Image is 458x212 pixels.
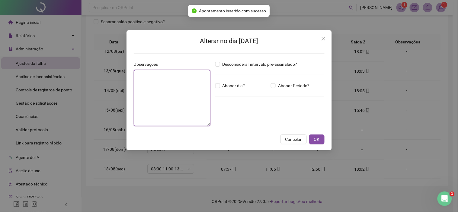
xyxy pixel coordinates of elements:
[319,34,328,43] button: Close
[276,82,312,89] span: Abonar Período?
[321,36,326,41] span: close
[134,36,325,46] h2: Alterar no dia [DATE]
[220,82,248,89] span: Abonar dia?
[134,61,162,68] label: Observações
[437,191,452,206] iframe: Intercom live chat
[309,134,325,144] button: OK
[450,191,455,196] span: 1
[314,136,320,143] span: OK
[285,136,302,143] span: Cancelar
[280,134,307,144] button: Cancelar
[199,8,266,14] span: Apontamento inserido com sucesso
[192,8,197,13] span: check-circle
[220,61,300,68] span: Desconsiderar intervalo pré-assinalado?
